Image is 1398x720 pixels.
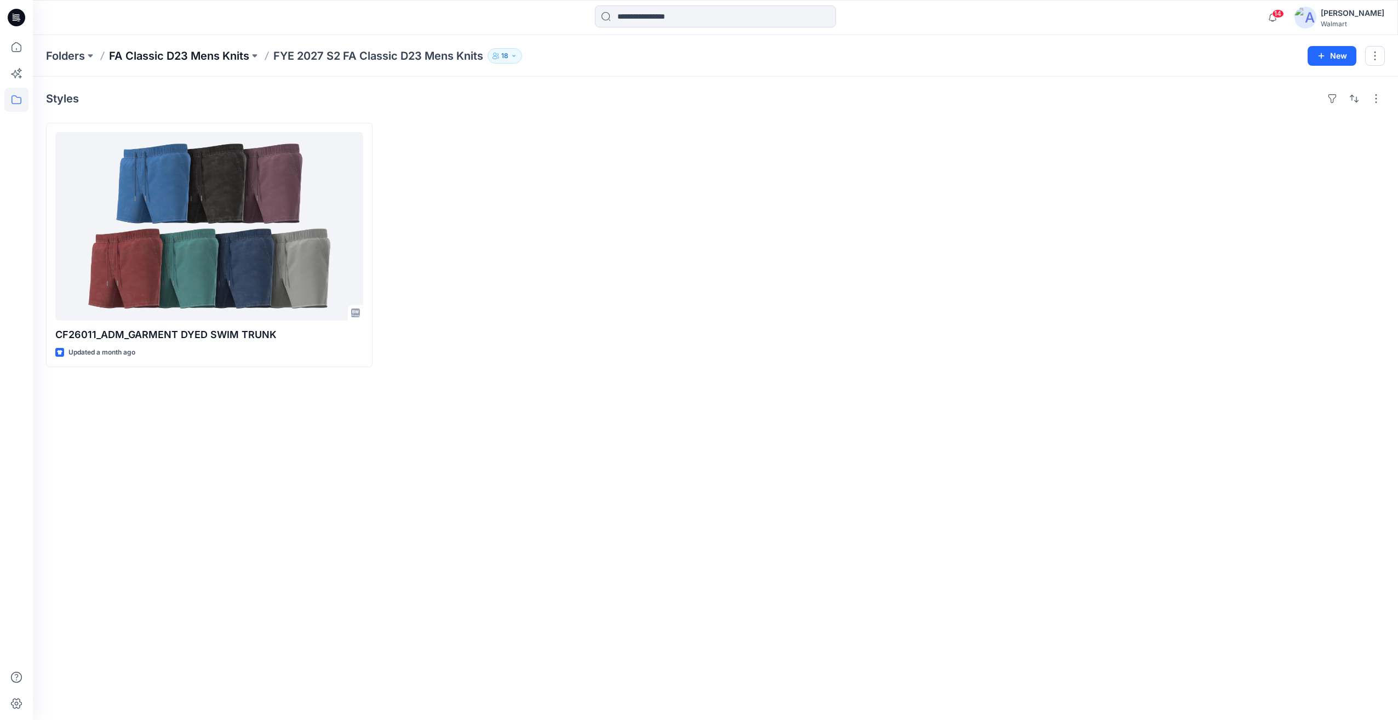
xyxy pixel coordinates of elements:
div: Walmart [1321,20,1384,28]
p: 18 [501,50,508,62]
p: FYE 2027 S2 FA Classic D23 Mens Knits [273,48,483,64]
a: FA Classic D23 Mens Knits [109,48,249,64]
button: New [1308,46,1356,66]
a: CF26011_ADM_GARMENT DYED SWIM TRUNK [55,132,363,321]
h4: Styles [46,92,79,105]
p: Updated a month ago [68,347,135,358]
button: 18 [488,48,522,64]
div: [PERSON_NAME] [1321,7,1384,20]
img: avatar [1294,7,1316,28]
p: CF26011_ADM_GARMENT DYED SWIM TRUNK [55,327,363,342]
span: 14 [1272,9,1284,18]
a: Folders [46,48,85,64]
